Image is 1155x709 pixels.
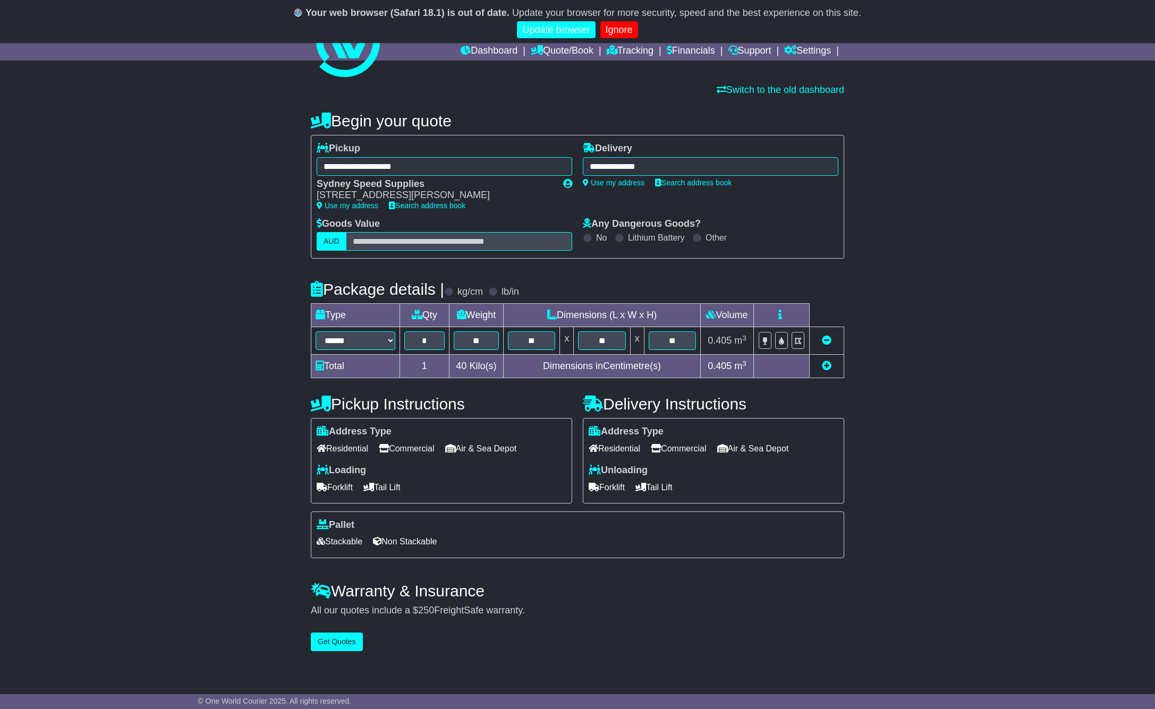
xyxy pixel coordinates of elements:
td: Qty [400,304,449,327]
div: Sydney Speed Supplies [317,178,553,190]
td: Volume [700,304,753,327]
label: Pickup [317,143,360,155]
td: Weight [449,304,504,327]
span: 40 [456,361,466,371]
label: Pallet [317,519,354,531]
a: Remove this item [822,335,831,346]
a: Tracking [607,42,653,61]
label: Goods Value [317,218,380,230]
span: m [734,361,746,371]
a: Financials [667,42,715,61]
span: 250 [418,605,434,616]
label: Loading [317,465,366,476]
a: Use my address [317,201,378,210]
span: Tail Lift [635,479,673,496]
h4: Warranty & Insurance [311,582,844,600]
b: Your web browser (Safari 18.1) is out of date. [305,7,509,18]
a: Dashboard [461,42,517,61]
td: Dimensions in Centimetre(s) [504,355,701,378]
span: © One World Courier 2025. All rights reserved. [198,697,351,705]
td: Type [311,304,400,327]
label: Lithium Battery [628,233,685,243]
span: 0.405 [708,335,732,346]
span: Stackable [317,533,362,550]
td: x [560,327,574,355]
span: Air & Sea Depot [717,440,789,457]
label: No [596,233,607,243]
span: Commercial [651,440,706,457]
span: 0.405 [708,361,732,371]
a: Search address book [655,178,732,187]
h4: Pickup Instructions [311,395,572,413]
span: Commercial [379,440,434,457]
td: Dimensions (L x W x H) [504,304,701,327]
span: Forklift [317,479,353,496]
h4: Package details | [311,280,444,298]
a: Update browser [517,21,595,39]
label: AUD [317,232,346,251]
h4: Begin your quote [311,112,844,130]
a: Quote/Book [531,42,593,61]
a: Support [728,42,771,61]
span: Non Stackable [373,533,437,550]
span: Tail Lift [363,479,401,496]
label: Address Type [317,426,392,438]
label: lb/in [502,286,519,298]
div: [STREET_ADDRESS][PERSON_NAME] [317,190,553,201]
td: Total [311,355,400,378]
sup: 3 [742,334,746,342]
label: Delivery [583,143,632,155]
span: Update your browser for more security, speed and the best experience on this site. [512,7,861,18]
sup: 3 [742,360,746,368]
label: kg/cm [457,286,483,298]
label: Address Type [589,426,664,438]
td: x [630,327,644,355]
label: Unloading [589,465,648,476]
td: Kilo(s) [449,355,504,378]
span: Residential [317,440,368,457]
span: Residential [589,440,640,457]
td: 1 [400,355,449,378]
label: Any Dangerous Goods? [583,218,701,230]
span: Forklift [589,479,625,496]
a: Switch to the old dashboard [717,84,844,95]
a: Use my address [583,178,644,187]
span: m [734,335,746,346]
a: Add new item [822,361,831,371]
a: Search address book [389,201,465,210]
label: Other [706,233,727,243]
button: Get Quotes [311,633,363,651]
h4: Delivery Instructions [583,395,844,413]
span: Air & Sea Depot [445,440,517,457]
a: Ignore [600,21,638,39]
a: Settings [784,42,831,61]
div: All our quotes include a $ FreightSafe warranty. [311,605,844,617]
